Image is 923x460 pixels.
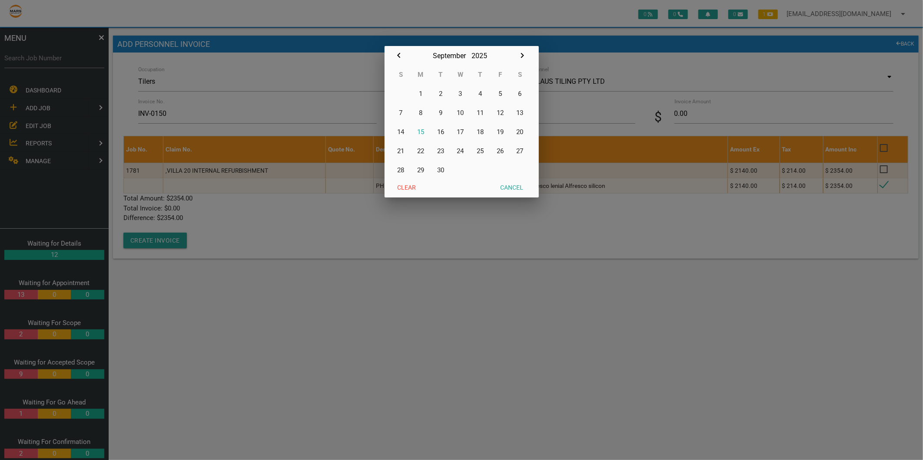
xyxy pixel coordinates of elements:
[431,84,451,103] button: 2
[391,122,411,141] button: 14
[391,180,423,195] button: Clear
[470,84,490,103] button: 4
[391,103,411,122] button: 7
[510,122,530,141] button: 20
[438,71,442,79] abbr: Tuesday
[470,103,490,122] button: 11
[411,84,431,103] button: 1
[431,141,451,161] button: 23
[411,141,431,161] button: 22
[451,84,471,103] button: 3
[518,71,522,79] abbr: Saturday
[418,71,424,79] abbr: Monday
[510,103,530,122] button: 13
[458,71,463,79] abbr: Wednesday
[451,141,471,161] button: 24
[451,103,471,122] button: 10
[411,122,431,141] button: 15
[431,122,451,141] button: 16
[391,141,411,161] button: 21
[490,141,510,161] button: 26
[411,161,431,180] button: 29
[470,122,490,141] button: 18
[451,122,471,141] button: 17
[431,161,451,180] button: 30
[510,141,530,161] button: 27
[470,141,490,161] button: 25
[498,71,502,79] abbr: Friday
[510,84,530,103] button: 6
[431,103,451,122] button: 9
[494,180,530,195] button: Cancel
[399,71,403,79] abbr: Sunday
[490,84,510,103] button: 5
[478,71,482,79] abbr: Thursday
[391,161,411,180] button: 28
[490,103,510,122] button: 12
[411,103,431,122] button: 8
[490,122,510,141] button: 19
